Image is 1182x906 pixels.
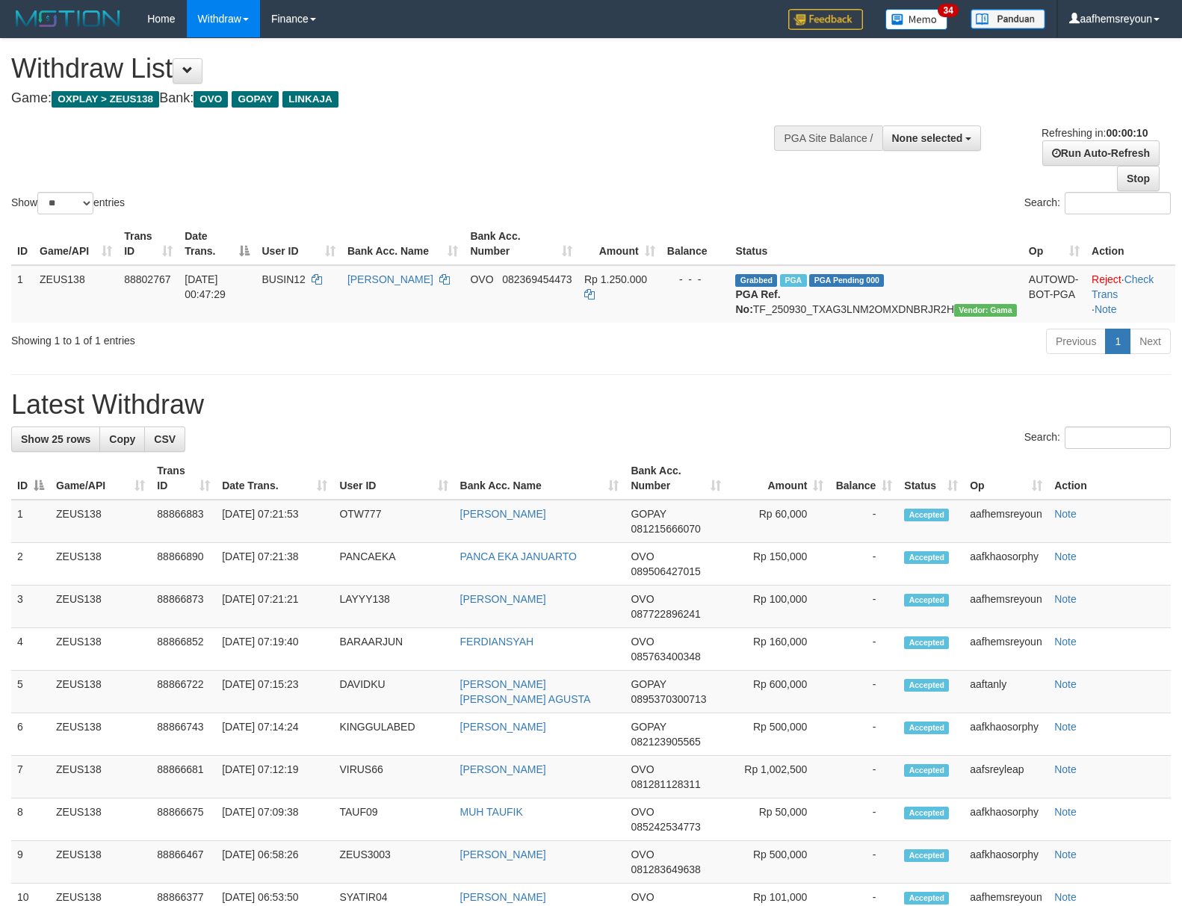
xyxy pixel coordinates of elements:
a: Note [1095,303,1117,315]
td: 88866681 [151,756,216,798]
a: MUH TAUFIK [460,806,523,818]
img: Feedback.jpg [788,9,863,30]
a: Note [1054,763,1077,775]
td: ZEUS138 [50,543,151,586]
span: Copy 0895370300713 to clipboard [631,693,706,705]
a: Copy [99,426,145,452]
div: - - - [667,272,724,287]
td: 8 [11,798,50,841]
td: DAVIDKU [333,671,454,713]
h1: Withdraw List [11,54,773,84]
th: ID [11,223,34,265]
th: Action [1048,457,1171,500]
td: Rp 500,000 [727,841,829,884]
th: Trans ID: activate to sort column ascending [118,223,179,265]
span: OVO [631,636,654,648]
b: PGA Ref. No: [735,288,780,315]
td: - [829,671,898,713]
label: Search: [1024,192,1171,214]
td: [DATE] 07:09:38 [216,798,333,841]
select: Showentries [37,192,93,214]
img: Button%20Memo.svg [885,9,948,30]
a: Note [1054,678,1077,690]
td: ZEUS138 [50,500,151,543]
td: 7 [11,756,50,798]
a: [PERSON_NAME] [460,763,546,775]
span: Copy 085763400348 to clipboard [631,651,700,663]
td: Rp 150,000 [727,543,829,586]
a: Show 25 rows [11,426,100,452]
a: Note [1054,550,1077,562]
span: GOPAY [631,721,666,733]
span: OVO [470,273,493,285]
td: - [829,543,898,586]
a: PANCA EKA JANUARTO [460,550,577,562]
td: Rp 600,000 [727,671,829,713]
span: OVO [631,891,654,903]
td: TF_250930_TXAG3LNM2OMXDNBRJR2H [729,265,1022,323]
a: Next [1130,329,1171,354]
h1: Latest Withdraw [11,390,1171,420]
th: Op: activate to sort column ascending [964,457,1048,500]
span: Vendor URL: https://trx31.1velocity.biz [954,304,1017,317]
a: [PERSON_NAME] [460,891,546,903]
span: GOPAY [631,678,666,690]
span: OXPLAY > ZEUS138 [52,91,159,108]
th: Amount: activate to sort column ascending [578,223,661,265]
td: Rp 100,000 [727,586,829,628]
span: OVO [631,806,654,818]
span: Show 25 rows [21,433,90,445]
td: Rp 1,002,500 [727,756,829,798]
span: Accepted [904,892,949,905]
th: Bank Acc. Number: activate to sort column ascending [625,457,727,500]
td: 5 [11,671,50,713]
span: GOPAY [631,508,666,520]
td: ZEUS138 [50,586,151,628]
span: Copy [109,433,135,445]
span: OVO [631,763,654,775]
td: 2 [11,543,50,586]
td: BARAARJUN [333,628,454,671]
span: Accepted [904,679,949,692]
th: Date Trans.: activate to sort column descending [179,223,256,265]
th: Game/API: activate to sort column ascending [50,457,151,500]
td: aafkhaosorphy [964,713,1048,756]
td: AUTOWD-BOT-PGA [1023,265,1086,323]
a: CSV [144,426,185,452]
a: Note [1054,891,1077,903]
a: Note [1054,721,1077,733]
span: OVO [631,593,654,605]
span: 88802767 [124,273,170,285]
td: aafsreyleap [964,756,1048,798]
span: Copy 085242534773 to clipboard [631,821,700,833]
td: - [829,798,898,841]
th: Date Trans.: activate to sort column ascending [216,457,333,500]
a: Stop [1117,166,1160,191]
span: Accepted [904,636,949,649]
td: ZEUS138 [50,671,151,713]
th: Bank Acc. Name: activate to sort column ascending [341,223,465,265]
td: 88866722 [151,671,216,713]
span: LINKAJA [282,91,338,108]
td: VIRUS66 [333,756,454,798]
span: None selected [892,132,963,144]
td: OTW777 [333,500,454,543]
a: FERDIANSYAH [460,636,534,648]
td: 1 [11,265,34,323]
th: Bank Acc. Name: activate to sort column ascending [454,457,625,500]
td: 88866890 [151,543,216,586]
span: 34 [938,4,958,17]
span: OVO [194,91,228,108]
a: [PERSON_NAME] [PERSON_NAME] AGUSTA [460,678,591,705]
th: ID: activate to sort column descending [11,457,50,500]
a: Reject [1092,273,1121,285]
td: TAUF09 [333,798,454,841]
td: aafhemsreyoun [964,500,1048,543]
input: Search: [1065,426,1171,449]
input: Search: [1065,192,1171,214]
span: GOPAY [232,91,279,108]
a: 1 [1105,329,1130,354]
th: Balance: activate to sort column ascending [829,457,898,500]
span: Copy 089506427015 to clipboard [631,565,700,577]
td: ZEUS138 [34,265,118,323]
